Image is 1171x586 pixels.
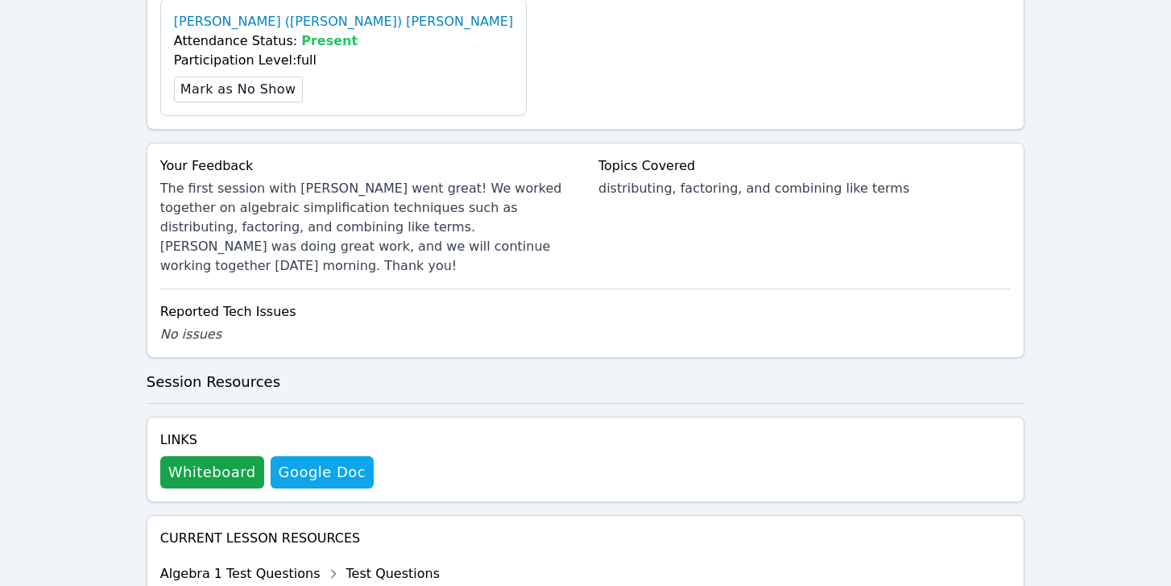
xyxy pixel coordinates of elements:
div: Your Feedback [160,156,573,176]
a: [PERSON_NAME] ([PERSON_NAME]) [PERSON_NAME] [174,12,513,31]
h4: Links [160,430,374,450]
div: Participation Level: full [174,51,513,70]
div: Attendance Status: [174,31,513,51]
div: The first session with [PERSON_NAME] went great! We worked together on algebraic simplification t... [160,179,573,276]
span: No issues [160,326,221,342]
h4: Current Lesson Resources [160,529,1012,548]
div: Topics Covered [598,156,1011,176]
div: distributing, factoring, and combining like terms [598,179,1011,198]
h3: Session Resources [147,371,1025,393]
span: Present [301,33,358,48]
a: Google Doc [271,456,374,488]
button: Whiteboard [160,456,264,488]
button: Mark as No Show [174,77,303,102]
div: Reported Tech Issues [160,302,1012,322]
